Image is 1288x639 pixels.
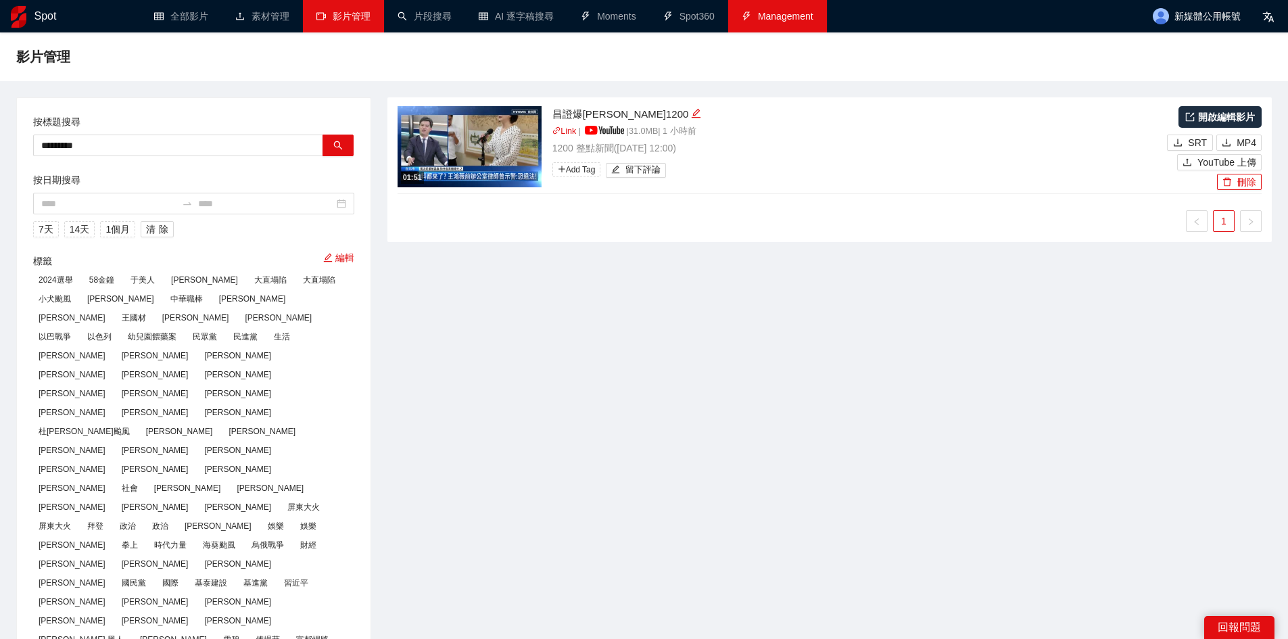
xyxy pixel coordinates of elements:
[268,329,295,344] span: 生活
[197,538,241,552] span: 海葵颱風
[82,291,160,306] span: [PERSON_NAME]
[116,575,151,590] span: 國民黨
[116,405,194,420] span: [PERSON_NAME]
[1173,138,1183,149] span: download
[1186,210,1208,232] li: 上一頁
[279,575,314,590] span: 習近平
[147,519,174,534] span: 政治
[116,538,143,552] span: 拳上
[82,329,117,344] span: 以色列
[16,46,70,68] span: 影片管理
[1204,616,1274,639] div: 回報問題
[199,367,277,382] span: [PERSON_NAME]
[231,481,309,496] span: [PERSON_NAME]
[189,575,233,590] span: 基泰建設
[1183,158,1192,168] span: upload
[552,125,1164,139] p: | | 31.0 MB | 1 小時前
[239,310,317,325] span: [PERSON_NAME]
[122,329,182,344] span: 幼兒園餵藥案
[295,538,322,552] span: 財經
[585,126,624,135] img: yt_logo_rgb_light.a676ea31.png
[82,519,109,534] span: 拜登
[611,165,620,175] span: edit
[33,519,76,534] span: 屏東大火
[116,462,194,477] span: [PERSON_NAME]
[552,141,1164,156] p: 1200 整點新聞 ( [DATE] 12:00 )
[100,221,135,237] button: 1個月
[691,108,701,118] span: edit
[116,613,194,628] span: [PERSON_NAME]
[166,273,243,287] span: [PERSON_NAME]
[165,291,208,306] span: 中華職棒
[552,106,1164,122] div: 昌證爆[PERSON_NAME]1200
[33,273,78,287] span: 2024選舉
[199,500,277,515] span: [PERSON_NAME]
[297,273,341,287] span: 大直塌陷
[742,11,813,22] a: thunderboltManagement
[33,557,111,571] span: [PERSON_NAME]
[182,198,193,209] span: swap-right
[552,126,561,135] span: link
[33,500,111,515] span: [PERSON_NAME]
[552,162,601,177] span: Add Tag
[33,424,135,439] span: 杜[PERSON_NAME]颱風
[1167,135,1213,151] button: downloadSRT
[401,172,424,183] div: 01:51
[11,6,26,28] img: logo
[1193,218,1201,226] span: left
[149,481,226,496] span: [PERSON_NAME]
[33,386,111,401] span: [PERSON_NAME]
[1213,210,1235,232] li: 1
[581,11,636,22] a: thunderboltMoments
[323,135,354,156] button: search
[228,329,263,344] span: 民進黨
[249,273,292,287] span: 大直塌陷
[33,367,111,382] span: [PERSON_NAME]
[282,500,325,515] span: 屏東大火
[1237,135,1256,150] span: MP4
[1217,174,1262,190] button: delete刪除
[235,11,289,22] a: upload素材管理
[33,538,111,552] span: [PERSON_NAME]
[1178,106,1262,128] a: 開啟編輯影片
[116,348,194,363] span: [PERSON_NAME]
[199,613,277,628] span: [PERSON_NAME]
[39,222,44,237] span: 7
[1240,210,1262,232] button: right
[1247,218,1255,226] span: right
[199,386,277,401] span: [PERSON_NAME]
[1177,154,1262,170] button: uploadYouTube 上傳
[116,386,194,401] span: [PERSON_NAME]
[398,106,542,187] img: 31a343cf-0dea-4897-945e-a4894bf9c636.jpg
[199,594,277,609] span: [PERSON_NAME]
[663,11,715,22] a: thunderboltSpot360
[157,310,235,325] span: [PERSON_NAME]
[214,291,291,306] span: [PERSON_NAME]
[116,500,194,515] span: [PERSON_NAME]
[116,481,143,496] span: 社會
[116,557,194,571] span: [PERSON_NAME]
[141,424,218,439] span: [PERSON_NAME]
[1153,8,1169,24] img: avatar
[33,613,111,628] span: [PERSON_NAME]
[262,519,289,534] span: 娛樂
[479,11,554,22] a: tableAI 逐字稿搜尋
[1188,135,1207,150] span: SRT
[1222,138,1231,149] span: download
[125,273,160,287] span: 于美人
[552,126,577,136] a: linkLink
[333,11,371,22] span: 影片管理
[199,348,277,363] span: [PERSON_NAME]
[316,11,326,21] span: video-camera
[116,310,151,325] span: 王國材
[33,594,111,609] span: [PERSON_NAME]
[1214,211,1234,231] a: 1
[33,348,111,363] span: [PERSON_NAME]
[33,310,111,325] span: [PERSON_NAME]
[398,11,452,22] a: search片段搜尋
[33,575,111,590] span: [PERSON_NAME]
[1186,210,1208,232] button: left
[33,291,76,306] span: 小犬颱風
[606,163,666,178] button: edit留下評論
[116,594,194,609] span: [PERSON_NAME]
